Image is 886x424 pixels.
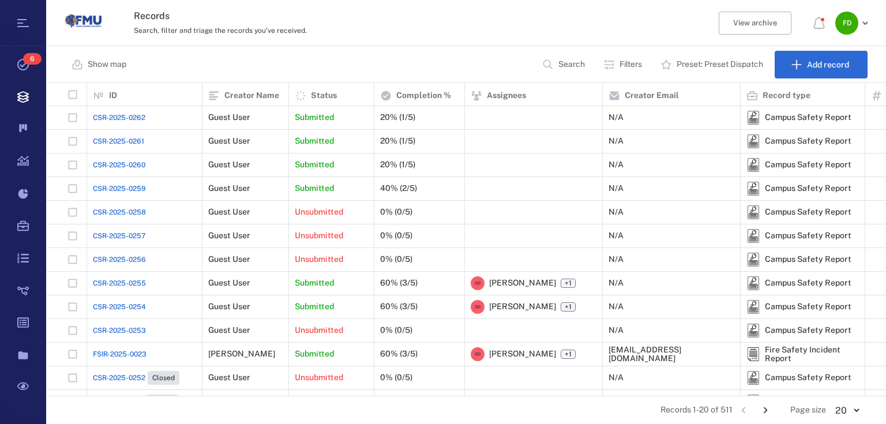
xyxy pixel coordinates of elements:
div: Campus Safety Report [765,373,851,382]
div: Campus Safety Report [765,279,851,287]
p: Unsubmitted [295,207,343,218]
div: Campus Safety Report [746,253,760,267]
div: Campus Safety Report [746,111,760,125]
a: CSR-2025-0257 [93,231,145,241]
div: Campus Safety Report [746,134,760,148]
div: Campus Safety Report [746,300,760,314]
div: N/A [609,279,624,287]
div: Guest User [208,137,250,145]
div: N/A [609,113,624,122]
p: Preset: Preset Dispatch [677,59,763,70]
span: [PERSON_NAME] [489,348,556,360]
div: Campus Safety Report [746,182,760,196]
div: Campus Safety Report [746,395,760,408]
p: ID [109,90,117,102]
img: icon Campus Safety Report [746,253,760,267]
p: Completion % [396,90,451,102]
span: CSR-2025-0255 [93,278,146,288]
img: icon Campus Safety Report [746,158,760,172]
p: Unsubmitted [295,230,343,242]
img: icon Campus Safety Report [746,371,760,385]
a: CSR-2025-0260 [93,160,145,170]
img: icon Campus Safety Report [746,324,760,337]
div: 0% (0/5) [380,255,412,264]
img: icon Campus Safety Report [746,111,760,125]
p: Assignees [487,90,526,102]
span: Page size [790,404,826,416]
a: CSR-2025-0261 [93,136,144,147]
div: 60% (3/5) [380,302,418,311]
div: 20% (1/5) [380,113,415,122]
div: [PERSON_NAME] [208,350,275,358]
p: Creator Email [625,90,679,102]
img: Florida Memorial University logo [65,3,102,40]
div: Campus Safety Report [746,158,760,172]
p: Submitted [295,183,334,194]
img: icon Campus Safety Report [746,182,760,196]
a: CSR-2025-0262 [93,112,145,123]
div: [EMAIL_ADDRESS][DOMAIN_NAME] [609,346,734,363]
p: Show map [88,59,126,70]
div: 0% (0/5) [380,231,412,240]
div: Campus Safety Report [765,113,851,122]
div: 20% (1/5) [380,137,415,145]
div: R R [471,300,485,314]
a: CSR-2025-0258 [93,207,146,217]
p: Unsubmitted [295,254,343,265]
div: Guest User [208,231,250,240]
div: Guest User [208,326,250,335]
div: N/A [609,231,624,240]
h3: Records [134,9,585,23]
div: N/A [609,160,624,169]
div: N/A [609,184,624,193]
button: Go to next page [756,401,775,419]
button: FD [835,12,872,35]
div: N/A [609,208,624,216]
div: N/A [609,326,624,335]
span: +1 [561,350,576,359]
div: Campus Safety Report [746,371,760,385]
button: Show map [65,51,136,78]
div: Guest User [208,255,250,264]
p: Submitted [295,277,334,289]
span: +1 [562,350,574,359]
span: CSR-2025-0254 [93,302,146,312]
span: +1 [561,279,576,288]
img: icon Fire Safety Incident Report [746,347,760,361]
span: CSR-2025-0253 [93,325,146,336]
div: N/A [609,137,624,145]
div: Campus Safety Report [765,231,851,240]
div: Campus Safety Report [765,137,851,145]
div: R R [471,276,485,290]
button: Preset: Preset Dispatch [654,51,772,78]
span: [PERSON_NAME] [489,277,556,289]
div: Fire Safety Incident Report [746,347,760,361]
a: CSR-2025-0259 [93,183,146,194]
p: Unsubmitted [295,372,343,384]
div: Campus Safety Report [746,205,760,219]
div: Guest User [208,302,250,311]
p: Record type [763,90,810,102]
div: Guest User [208,184,250,193]
div: 40% (2/5) [380,184,417,193]
div: 60% (3/5) [380,279,418,287]
a: FSIR-2025-0023 [93,349,147,359]
p: Submitted [295,348,334,360]
div: Guest User [208,160,250,169]
p: Filters [620,59,642,70]
p: Submitted [295,112,334,123]
div: Campus Safety Report [746,276,760,290]
a: CSR-2025-0252Closed [93,371,179,385]
div: 0% (0/5) [380,326,412,335]
p: Submitted [295,136,334,147]
div: R R [471,347,485,361]
a: Go home [65,3,102,44]
div: F D [835,12,858,35]
p: Submitted [295,301,334,313]
div: 0% (0/5) [380,373,412,382]
div: Campus Safety Report [765,208,851,216]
